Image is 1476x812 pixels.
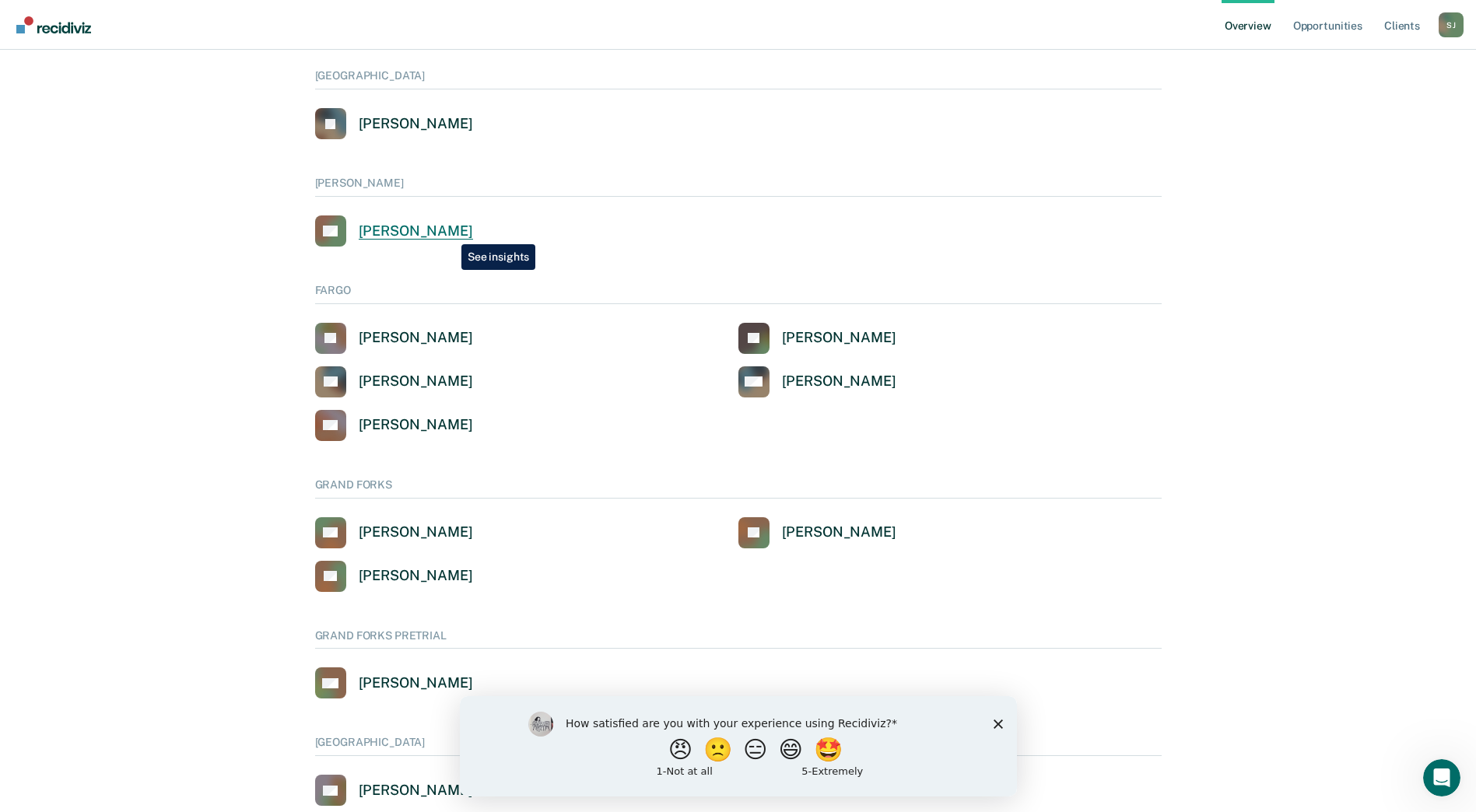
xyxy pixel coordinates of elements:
a: [PERSON_NAME] [315,410,473,441]
a: [PERSON_NAME] [315,215,473,247]
div: [PERSON_NAME] [359,222,473,240]
a: [PERSON_NAME] [738,323,896,354]
div: GRAND FORKS [315,478,1162,499]
div: [PERSON_NAME] [359,567,473,585]
a: [PERSON_NAME] [315,108,473,139]
div: [PERSON_NAME] [782,329,896,347]
a: [PERSON_NAME] [315,517,473,548]
button: Profile dropdown button [1439,12,1464,37]
div: [PERSON_NAME] [782,373,896,390]
div: [PERSON_NAME] [315,177,1162,197]
div: [GEOGRAPHIC_DATA] [315,736,1162,756]
div: [PERSON_NAME] [359,373,473,390]
div: [PERSON_NAME] [359,115,473,133]
a: [PERSON_NAME] [738,517,896,548]
div: GRAND FORKS PRETRIAL [315,629,1162,649]
img: Recidiviz [16,16,91,33]
a: [PERSON_NAME] [315,366,473,397]
a: [PERSON_NAME] [315,323,473,354]
div: [PERSON_NAME] [359,329,473,347]
a: [PERSON_NAME] [738,366,896,397]
div: FARGO [315,284,1162,304]
div: [PERSON_NAME] [359,523,473,541]
iframe: Intercom live chat [1423,759,1460,796]
a: [PERSON_NAME] [315,775,473,806]
a: [PERSON_NAME] [315,561,473,592]
div: [PERSON_NAME] [359,674,473,692]
div: [PERSON_NAME] [359,416,473,434]
div: [GEOGRAPHIC_DATA] [315,69,1162,89]
div: [PERSON_NAME] [359,782,473,800]
div: S J [1439,12,1464,37]
div: [PERSON_NAME] [782,523,896,541]
a: [PERSON_NAME] [315,667,473,698]
iframe: Survey by Kim from Recidiviz [460,696,1017,796]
